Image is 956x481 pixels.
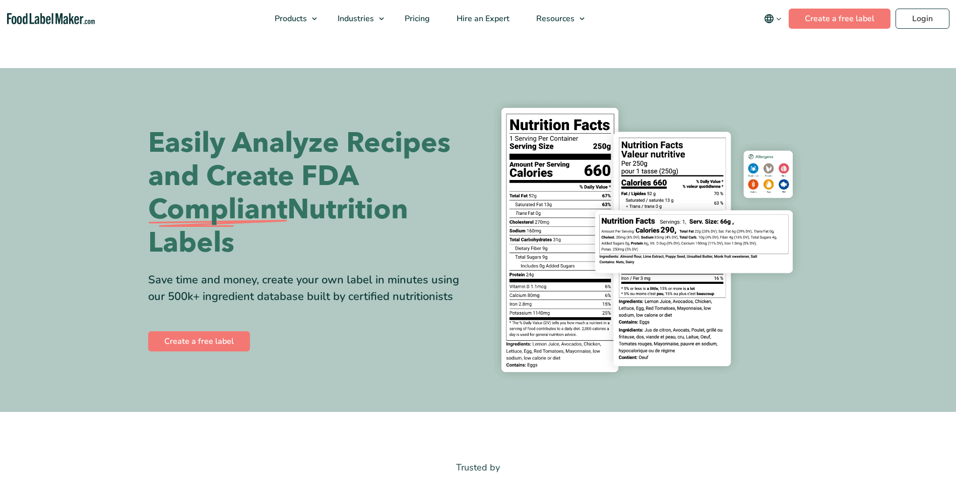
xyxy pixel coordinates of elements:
[533,13,576,24] span: Resources
[896,9,949,29] a: Login
[335,13,375,24] span: Industries
[148,272,471,305] div: Save time and money, create your own label in minutes using our 500k+ ingredient database built b...
[789,9,890,29] a: Create a free label
[454,13,511,24] span: Hire an Expert
[148,460,808,475] p: Trusted by
[402,13,431,24] span: Pricing
[148,331,250,351] a: Create a free label
[272,13,308,24] span: Products
[148,127,471,260] h1: Easily Analyze Recipes and Create FDA Nutrition Labels
[148,193,287,226] span: Compliant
